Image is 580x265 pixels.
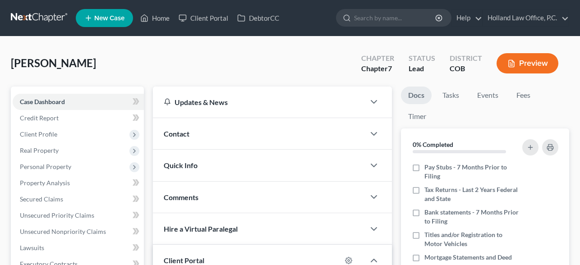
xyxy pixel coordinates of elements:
[174,10,233,26] a: Client Portal
[136,10,174,26] a: Home
[20,179,70,187] span: Property Analysis
[452,10,482,26] a: Help
[20,98,65,105] span: Case Dashboard
[401,108,433,125] a: Timer
[424,185,520,203] span: Tax Returns - Last 2 Years Federal and State
[164,97,354,107] div: Updates & News
[13,240,144,256] a: Lawsuits
[20,130,57,138] span: Client Profile
[13,191,144,207] a: Secured Claims
[164,161,198,169] span: Quick Info
[424,208,520,226] span: Bank statements - 7 Months Prior to Filing
[20,195,63,203] span: Secured Claims
[20,244,44,251] span: Lawsuits
[354,9,437,26] input: Search by name...
[164,193,198,201] span: Comments
[401,87,432,104] a: Docs
[20,163,71,170] span: Personal Property
[13,224,144,240] a: Unsecured Nonpriority Claims
[509,87,538,104] a: Fees
[233,10,284,26] a: DebtorCC
[13,110,144,126] a: Credit Report
[450,64,482,74] div: COB
[409,53,435,64] div: Status
[450,53,482,64] div: District
[164,256,204,265] span: Client Portal
[20,114,59,122] span: Credit Report
[435,87,466,104] a: Tasks
[497,53,558,73] button: Preview
[413,141,453,148] strong: 0% Completed
[13,94,144,110] a: Case Dashboard
[483,10,569,26] a: Holland Law Office, P.C.
[361,53,394,64] div: Chapter
[11,56,96,69] span: [PERSON_NAME]
[424,253,512,262] span: Mortgage Statements and Deed
[164,129,189,138] span: Contact
[470,87,506,104] a: Events
[20,228,106,235] span: Unsecured Nonpriority Claims
[361,64,394,74] div: Chapter
[13,207,144,224] a: Unsecured Priority Claims
[388,64,392,73] span: 7
[164,224,238,233] span: Hire a Virtual Paralegal
[424,163,520,181] span: Pay Stubs - 7 Months Prior to Filing
[20,146,59,154] span: Real Property
[94,15,124,22] span: New Case
[424,230,520,248] span: Titles and/or Registration to Motor Vehicles
[409,64,435,74] div: Lead
[20,211,94,219] span: Unsecured Priority Claims
[13,175,144,191] a: Property Analysis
